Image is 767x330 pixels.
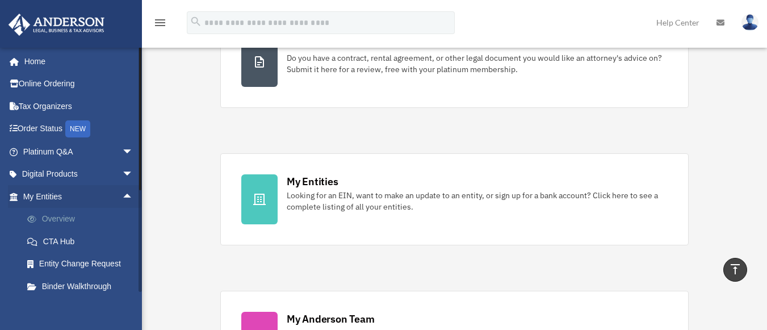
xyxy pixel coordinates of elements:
img: Anderson Advisors Platinum Portal [5,14,108,36]
a: Digital Productsarrow_drop_down [8,163,150,186]
a: My Entitiesarrow_drop_up [8,185,150,208]
div: Do you have a contract, rental agreement, or other legal document you would like an attorney's ad... [287,52,668,75]
a: My Entities Looking for an EIN, want to make an update to an entity, or sign up for a bank accoun... [220,153,689,245]
a: CTA Hub [16,230,150,253]
span: arrow_drop_up [122,185,145,208]
a: vertical_align_top [723,258,747,282]
i: vertical_align_top [728,262,742,276]
span: arrow_drop_down [122,163,145,186]
a: Platinum Q&Aarrow_drop_down [8,140,150,163]
a: Order StatusNEW [8,118,150,141]
i: search [190,15,202,28]
a: Contract Reviews Do you have a contract, rental agreement, or other legal document you would like... [220,16,689,108]
a: Online Ordering [8,73,150,95]
a: Entity Change Request [16,253,150,275]
img: User Pic [741,14,758,31]
div: Looking for an EIN, want to make an update to an entity, or sign up for a bank account? Click her... [287,190,668,212]
i: menu [153,16,167,30]
a: Home [8,50,145,73]
a: menu [153,20,167,30]
a: Binder Walkthrough [16,275,150,298]
a: Tax Organizers [8,95,150,118]
span: arrow_drop_down [122,140,145,164]
div: My Anderson Team [287,312,374,326]
div: NEW [65,120,90,137]
div: My Entities [287,174,338,189]
a: Overview [16,208,150,231]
